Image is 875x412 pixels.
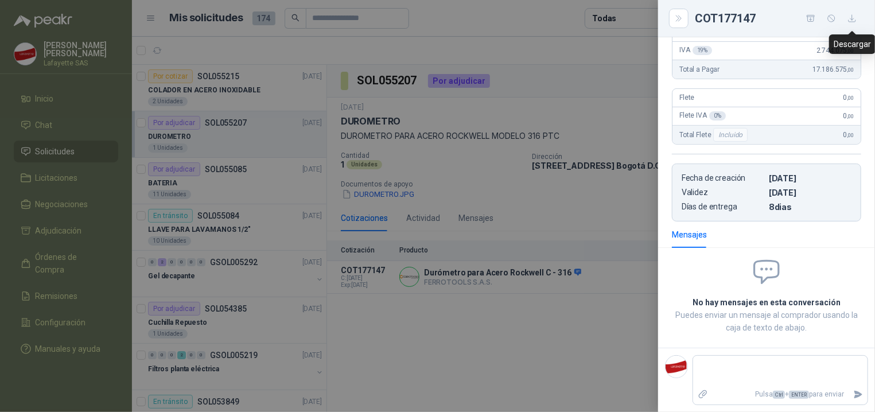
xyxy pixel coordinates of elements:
[713,384,849,405] p: Pulsa + para enviar
[679,65,720,73] span: Total a Pagar
[769,188,851,197] p: [DATE]
[812,65,854,73] span: 17.186.575
[672,296,861,309] h2: No hay mensajes en esta conversación
[682,202,764,212] p: Días de entrega
[769,173,851,183] p: [DATE]
[713,128,748,142] div: Incluido
[843,94,854,102] span: 0
[679,46,712,55] span: IVA
[672,11,686,25] button: Close
[816,46,854,55] span: 2.744.075
[843,112,854,120] span: 0
[693,384,713,405] label: Adjuntar archivos
[679,94,694,102] span: Flete
[773,391,785,399] span: Ctrl
[695,9,861,28] div: COT177147
[679,128,750,142] span: Total Flete
[847,132,854,138] span: ,00
[693,46,713,55] div: 19 %
[843,131,854,139] span: 0
[679,111,726,121] span: Flete IVA
[666,356,687,378] img: Company Logo
[682,173,764,183] p: Fecha de creación
[769,202,851,212] p: 8 dias
[847,95,854,101] span: ,00
[847,67,854,73] span: ,00
[789,391,809,399] span: ENTER
[709,111,726,121] div: 0 %
[672,228,707,241] div: Mensajes
[847,113,854,119] span: ,00
[682,188,764,197] p: Validez
[672,309,861,334] p: Puedes enviar un mensaje al comprador usando la caja de texto de abajo.
[849,384,868,405] button: Enviar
